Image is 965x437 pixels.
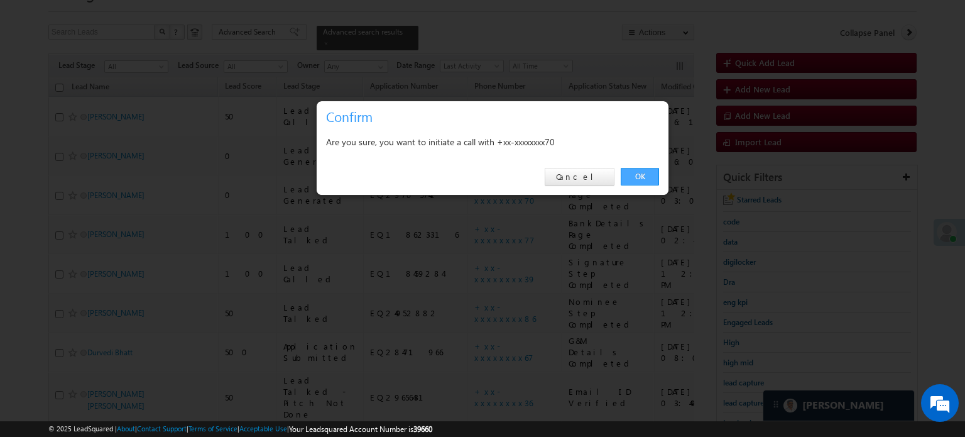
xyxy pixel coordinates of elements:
em: Submit [184,342,228,359]
span: Your Leadsquared Account Number is [289,424,432,434]
a: Contact Support [137,424,187,433]
a: About [117,424,135,433]
div: Minimize live chat window [206,6,236,36]
h3: Confirm [326,106,664,128]
a: Acceptable Use [239,424,287,433]
a: Cancel [545,168,614,185]
img: d_60004797649_company_0_60004797649 [21,66,53,82]
div: Are you sure, you want to initiate a call with +xx-xxxxxxxx70 [326,134,659,150]
div: Leave a message [65,66,211,82]
span: © 2025 LeadSquared | | | | | [48,423,432,435]
textarea: Type your message and click 'Submit' [16,116,229,331]
a: OK [621,168,659,185]
a: Terms of Service [188,424,237,433]
span: 39660 [413,424,432,434]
